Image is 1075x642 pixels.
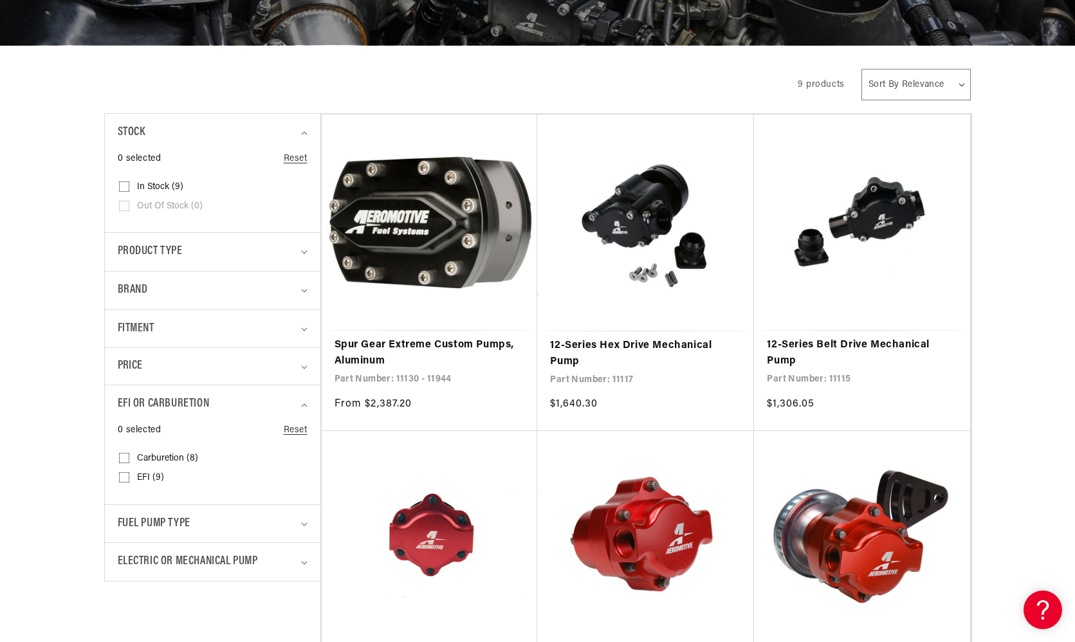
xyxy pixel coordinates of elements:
[284,423,308,437] a: Reset
[798,80,845,89] span: 9 products
[137,453,198,464] span: Carburetion (8)
[118,320,154,338] span: Fitment
[284,152,308,166] a: Reset
[137,201,203,212] span: Out of stock (0)
[118,243,183,261] span: Product type
[118,114,308,152] summary: Stock (0 selected)
[118,358,143,375] span: Price
[118,395,210,414] span: EFI or Carburetion
[118,348,308,385] summary: Price
[118,271,308,309] summary: Brand (0 selected)
[118,553,258,571] span: Electric or Mechanical Pump
[118,152,161,166] span: 0 selected
[550,338,741,371] a: 12-Series Hex Drive Mechanical Pump
[118,281,148,300] span: Brand
[118,233,308,271] summary: Product type (0 selected)
[118,515,190,533] span: Fuel Pump Type
[118,385,308,423] summary: EFI or Carburetion (0 selected)
[335,337,525,370] a: Spur Gear Extreme Custom Pumps, Aluminum
[767,337,957,370] a: 12-Series Belt Drive Mechanical Pump
[118,310,308,348] summary: Fitment (0 selected)
[118,124,145,142] span: Stock
[118,543,308,581] summary: Electric or Mechanical Pump (0 selected)
[137,181,183,193] span: In stock (9)
[118,423,161,437] span: 0 selected
[118,505,308,543] summary: Fuel Pump Type (0 selected)
[137,472,164,484] span: EFI (9)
